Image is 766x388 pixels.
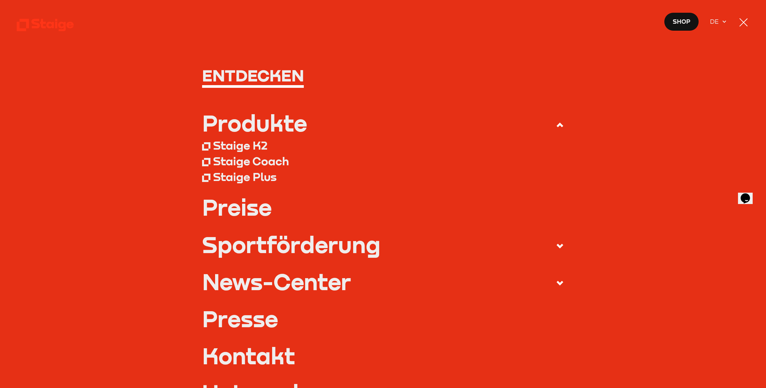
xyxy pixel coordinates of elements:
[202,345,564,367] a: Kontakt
[202,112,307,134] div: Produkte
[673,16,690,26] span: Shop
[202,196,564,218] a: Preise
[664,12,699,31] a: Shop
[202,308,564,330] a: Presse
[202,138,564,153] a: Staige K2
[213,154,289,168] div: Staige Coach
[202,169,564,185] a: Staige Plus
[710,16,721,26] span: DE
[202,233,380,256] div: Sportförderung
[202,154,564,169] a: Staige Coach
[213,170,277,184] div: Staige Plus
[202,270,351,293] div: News-Center
[213,139,267,153] div: Staige K2
[738,184,759,204] iframe: chat widget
